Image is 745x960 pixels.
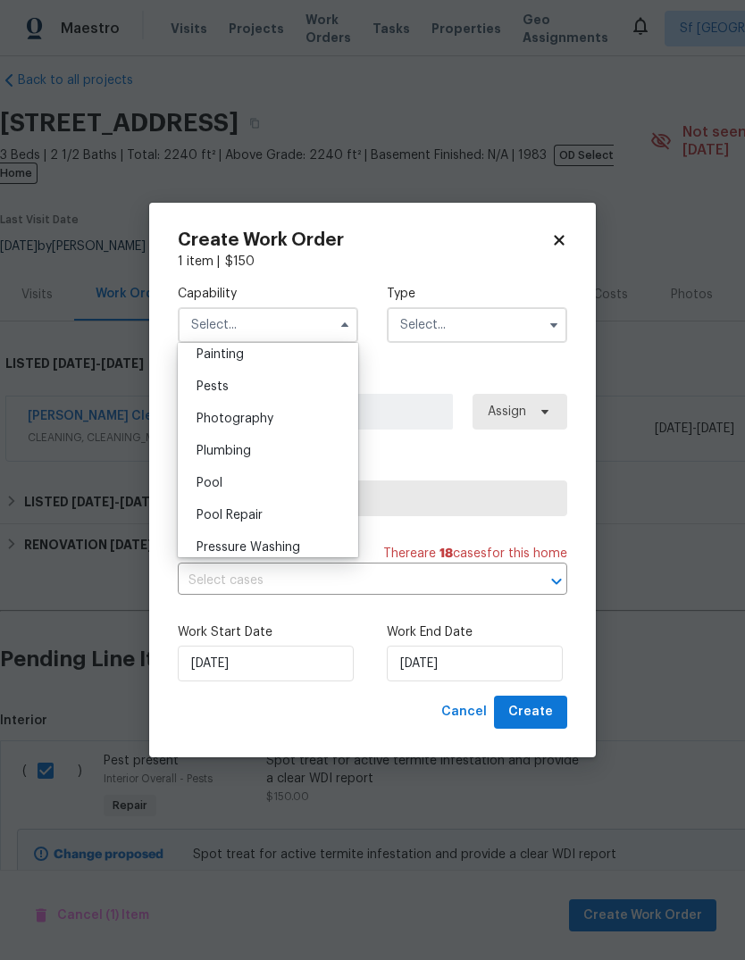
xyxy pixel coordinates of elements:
[178,623,358,641] label: Work Start Date
[197,541,300,554] span: Pressure Washing
[441,701,487,723] span: Cancel
[383,545,567,563] span: There are case s for this home
[197,413,273,425] span: Photography
[544,569,569,594] button: Open
[387,285,567,303] label: Type
[439,547,453,560] span: 18
[178,307,358,343] input: Select...
[197,477,222,489] span: Pool
[488,403,526,421] span: Assign
[178,567,517,595] input: Select cases
[197,348,244,361] span: Painting
[494,696,567,729] button: Create
[387,646,563,681] input: M/D/YYYY
[225,255,255,268] span: $ 150
[334,314,356,336] button: Hide options
[178,285,358,303] label: Capability
[193,489,552,507] span: Select trade partner
[543,314,565,336] button: Show options
[387,623,567,641] label: Work End Date
[197,380,229,393] span: Pests
[178,371,567,389] label: Work Order Manager
[197,445,251,457] span: Plumbing
[178,253,567,271] div: 1 item |
[178,231,551,249] h2: Create Work Order
[197,509,263,522] span: Pool Repair
[508,701,553,723] span: Create
[387,307,567,343] input: Select...
[434,696,494,729] button: Cancel
[178,646,354,681] input: M/D/YYYY
[178,458,567,476] label: Trade Partner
